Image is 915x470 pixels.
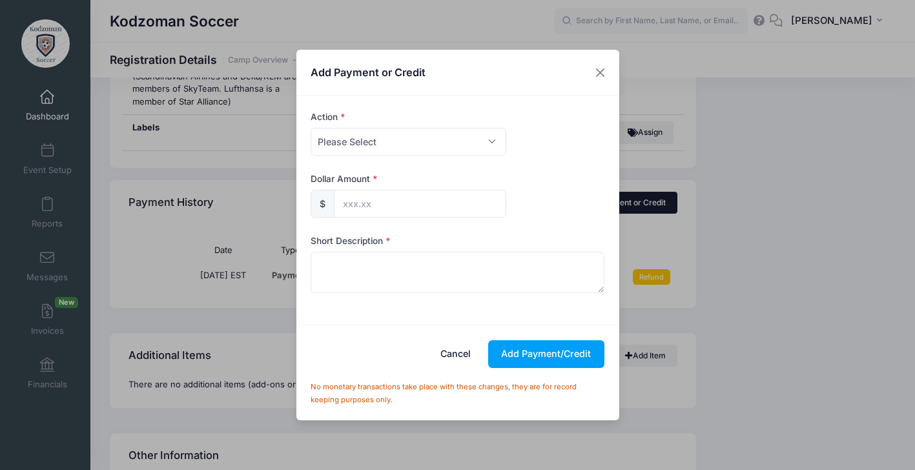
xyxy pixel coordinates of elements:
[311,65,426,80] h4: Add Payment or Credit
[311,172,377,185] label: Dollar Amount
[588,61,612,84] button: Close
[311,110,345,123] label: Action
[311,234,390,247] label: Short Description
[427,340,484,368] button: Cancel
[488,340,604,368] button: Add Payment/Credit
[311,382,577,404] small: No monetary transactions take place with these changes, they are for record keeping purposes only.
[311,190,334,218] div: $
[334,190,506,218] input: xxx.xx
